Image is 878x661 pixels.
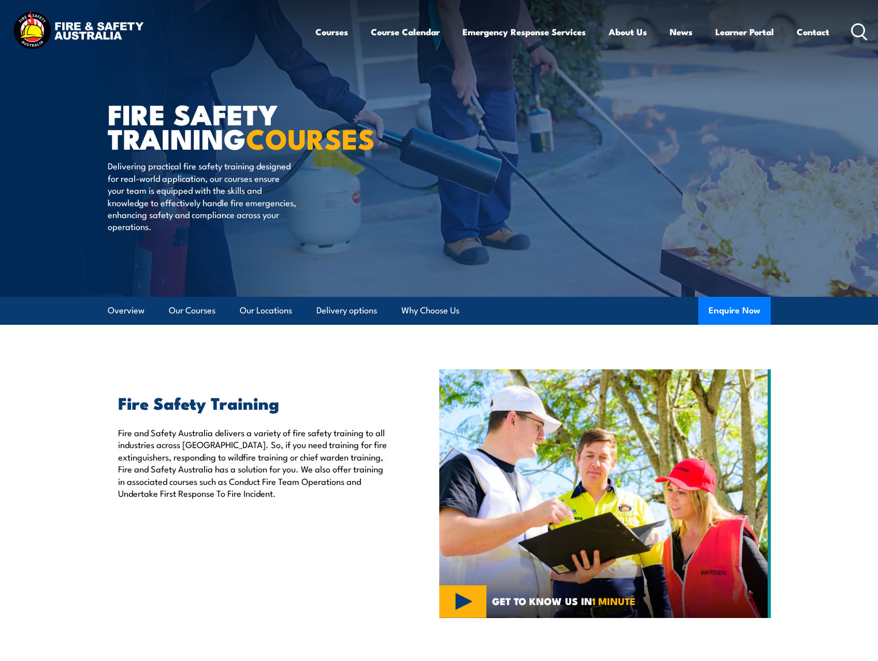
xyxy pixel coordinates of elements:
a: Contact [797,18,829,46]
a: Delivery options [316,297,377,324]
strong: 1 MINUTE [592,593,636,608]
span: GET TO KNOW US IN [492,596,636,606]
h1: FIRE SAFETY TRAINING [108,102,364,150]
a: Our Courses [169,297,215,324]
p: Delivering practical fire safety training designed for real-world application, our courses ensure... [108,160,297,232]
strong: COURSES [246,116,375,159]
a: Learner Portal [715,18,774,46]
a: Our Locations [240,297,292,324]
a: Why Choose Us [401,297,459,324]
a: News [670,18,693,46]
a: About Us [609,18,647,46]
a: Course Calendar [371,18,440,46]
a: Courses [315,18,348,46]
p: Fire and Safety Australia delivers a variety of fire safety training to all industries across [GE... [118,426,392,499]
h2: Fire Safety Training [118,395,392,410]
a: Overview [108,297,145,324]
img: Fire Safety Training Courses [439,369,771,618]
a: Emergency Response Services [463,18,586,46]
button: Enquire Now [698,297,771,325]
